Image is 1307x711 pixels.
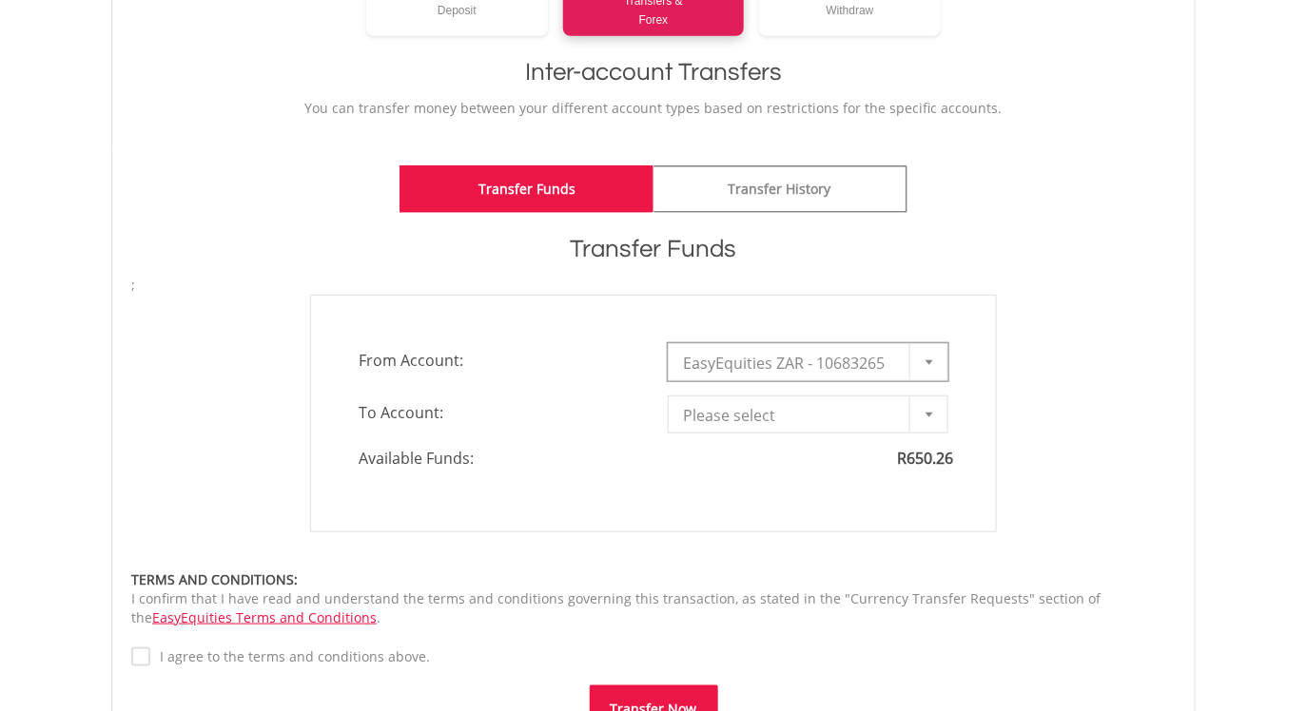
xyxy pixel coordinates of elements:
p: You can transfer money between your different account types based on restrictions for the specifi... [131,99,1176,118]
span: Please select [683,396,905,434]
a: Transfer History [653,165,907,213]
span: EasyEquities ZAR - 10683265 [683,344,905,382]
a: EasyEquities Terms and Conditions [152,608,377,626]
h1: Inter-account Transfers [131,55,1176,89]
div: TERMS AND CONDITIONS: [131,570,1176,589]
h1: Transfer Funds [131,232,1176,266]
label: I agree to the terms and conditions above. [150,647,430,666]
span: R650.26 [897,448,953,469]
a: Transfer Funds [400,165,653,213]
span: Available Funds: [344,448,653,470]
div: I confirm that I have read and understand the terms and conditions governing this transaction, as... [131,570,1176,627]
span: From Account: [344,343,653,377]
span: To Account: [344,395,653,430]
